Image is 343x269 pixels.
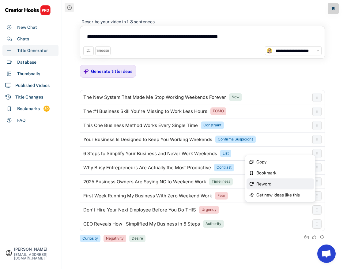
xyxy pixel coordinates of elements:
div: Your Business Is Designed to Keep You Working Weekends [83,137,212,142]
div: Published Videos [15,82,50,89]
div: Contrast [217,165,232,170]
div: The #1 Business Skill You're Missing to Work Less Hours [83,109,207,114]
div: Desire [132,236,143,241]
div: Get new ideas like this [256,193,311,197]
div: The New System That Made Me Stop Working Weekends Forever [83,95,226,100]
div: New Chat [17,24,37,31]
div: 6 Steps to Simplify Your Business and Never Work Weekends [83,151,217,156]
div: Don't Hire Your Next Employee Before You Do THIS [83,207,196,212]
div: Timeliness [212,179,230,184]
img: channels4_profile.jpg [267,48,272,54]
div: Chats [17,36,29,42]
div: Constraint [203,123,221,128]
div: Urgency [202,207,217,212]
div: Authority [205,221,221,226]
div: Describe your video in 1-3 sentences [81,19,155,24]
div: Negativity [106,236,124,241]
a: Open chat [317,245,336,263]
div: First Week Running My Business With Zero Weekend Work [83,193,212,198]
div: Curiosity [82,236,98,241]
div: Confirms Suspicions [218,137,253,142]
div: New [232,95,239,100]
div: Title Changes [15,94,43,100]
div: [EMAIL_ADDRESS][DOMAIN_NAME] [14,253,56,260]
div: List [223,151,229,156]
img: CHPRO%20Logo.svg [5,5,51,16]
div: Fear [217,193,225,198]
div: [PERSON_NAME] [14,247,56,251]
div: CEO Reveals How I Simplified My Business in 6 Steps [83,222,200,226]
div: Reword [256,182,311,186]
div: This One Business Method Works Every Single Time [83,123,198,128]
div: Thumbnails [17,71,40,77]
div: Copy [256,160,311,164]
div: Bookmarks [17,106,40,112]
div: FAQ [17,117,26,124]
div: FOMO [213,109,224,114]
div: TRIGGER [96,49,109,53]
div: Bookmark [256,171,311,175]
div: Database [17,59,36,65]
div: Generate title ideas [91,69,133,74]
div: Title Generator [17,47,48,54]
div: 2025 Business Owners Are Saying NO to Weekend Work [83,179,206,184]
div: Why Busy Entrepreneurs Are Actually the Most Productive [83,165,211,170]
div: 50 [43,106,50,111]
